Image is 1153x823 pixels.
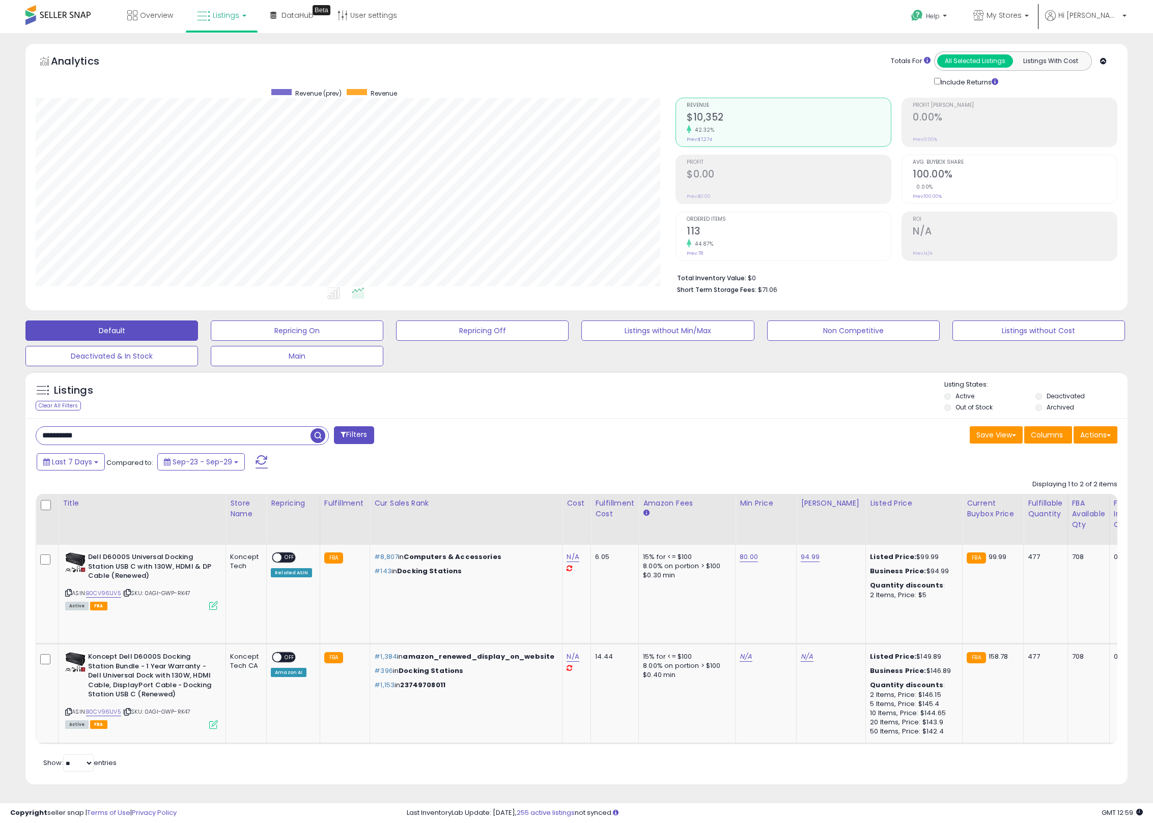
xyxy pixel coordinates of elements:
div: FBA Available Qty [1072,498,1105,530]
span: All listings currently available for purchase on Amazon [65,602,89,610]
small: Amazon Fees. [643,509,649,518]
span: Revenue [371,89,397,98]
img: 41+RyiKcELL._SL40_.jpg [65,652,86,672]
span: Hi [PERSON_NAME] [1058,10,1119,20]
a: N/A [567,652,579,662]
button: Listings without Min/Max [581,320,754,341]
div: ASIN: [65,552,218,609]
span: #143 [374,566,391,576]
div: $0.30 min [643,571,727,580]
a: 94.99 [801,552,820,562]
button: Default [25,320,198,341]
small: FBA [324,552,343,564]
span: Avg. Buybox Share [913,160,1117,165]
a: 80.00 [740,552,758,562]
button: All Selected Listings [937,54,1013,68]
div: Title [63,498,221,509]
span: Docking Stations [399,666,463,675]
button: Sep-23 - Sep-29 [157,453,245,471]
span: amazon_renewed_display_on_website [403,652,554,661]
small: Prev: 100.00% [913,193,942,199]
div: [PERSON_NAME] [801,498,861,509]
span: Revenue (prev) [295,89,342,98]
div: Last InventoryLab Update: [DATE], not synced. [407,808,1143,818]
small: 44.87% [691,240,713,248]
label: Deactivated [1047,392,1085,400]
div: 2 Items, Price: $146.15 [870,690,954,699]
span: ROI [913,217,1117,222]
span: Sep-23 - Sep-29 [173,457,232,467]
button: Listings without Cost [952,320,1125,341]
span: My Stores [987,10,1022,20]
li: $0 [677,271,1110,283]
div: Fulfillment Cost [595,498,634,519]
span: Last 7 Days [52,457,92,467]
span: Columns [1031,430,1063,440]
div: 2 Items, Price: $5 [870,591,954,600]
label: Active [955,392,974,400]
p: in [374,681,554,690]
span: OFF [282,653,298,662]
span: Compared to: [106,458,153,467]
div: Cost [567,498,586,509]
div: Current Buybox Price [967,498,1019,519]
div: Amazon Fees [643,498,731,509]
p: in [374,567,554,576]
a: Help [903,2,957,33]
span: Show: entries [43,758,117,768]
div: Amazon AI [271,668,306,677]
button: Deactivated & In Stock [25,346,198,366]
a: N/A [567,552,579,562]
div: Clear All Filters [36,401,81,410]
button: Columns [1024,426,1072,444]
strong: Copyright [10,808,47,817]
b: Listed Price: [870,552,916,562]
div: $94.99 [870,567,954,576]
div: : [870,681,954,690]
b: Quantity discounts [870,580,943,590]
h2: 0.00% [913,111,1117,125]
span: OFF [282,553,298,562]
b: Quantity discounts [870,680,943,690]
h2: 113 [687,225,891,239]
h2: 100.00% [913,168,1117,182]
b: Business Price: [870,566,926,576]
a: 255 active listings [517,808,575,817]
div: 8.00% on portion > $100 [643,661,727,670]
div: 6.05 [595,552,631,562]
div: 0 [1114,652,1141,661]
div: 50 Items, Price: $142.4 [870,727,954,736]
small: Prev: N/A [913,250,933,256]
div: 0 [1114,552,1141,562]
div: Min Price [740,498,792,509]
span: Profit [PERSON_NAME] [913,103,1117,108]
div: $0.40 min [643,670,727,680]
a: Terms of Use [87,808,130,817]
b: Listed Price: [870,652,916,661]
a: B0CV961JV5 [86,708,121,716]
button: Save View [970,426,1023,444]
span: FBA [90,720,107,729]
label: Archived [1047,403,1074,411]
span: | SKU: 0AGI-GWP-RK47 [123,589,190,597]
small: Prev: $0.00 [687,193,711,199]
h2: N/A [913,225,1117,239]
button: Filters [334,426,374,444]
div: $149.89 [870,652,954,661]
a: Hi [PERSON_NAME] [1045,10,1127,33]
p: in [374,552,554,562]
label: Out of Stock [955,403,993,411]
b: Business Price: [870,666,926,675]
h5: Analytics [51,54,119,71]
span: Docking Stations [397,566,462,576]
a: Privacy Policy [132,808,177,817]
span: Overview [140,10,173,20]
span: DataHub [282,10,314,20]
b: Total Inventory Value: [677,274,746,282]
button: Repricing On [211,320,383,341]
small: 0.00% [913,183,933,191]
a: N/A [801,652,813,662]
button: Last 7 Days [37,453,105,471]
div: Tooltip anchor [313,5,330,15]
span: Listings [213,10,239,20]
